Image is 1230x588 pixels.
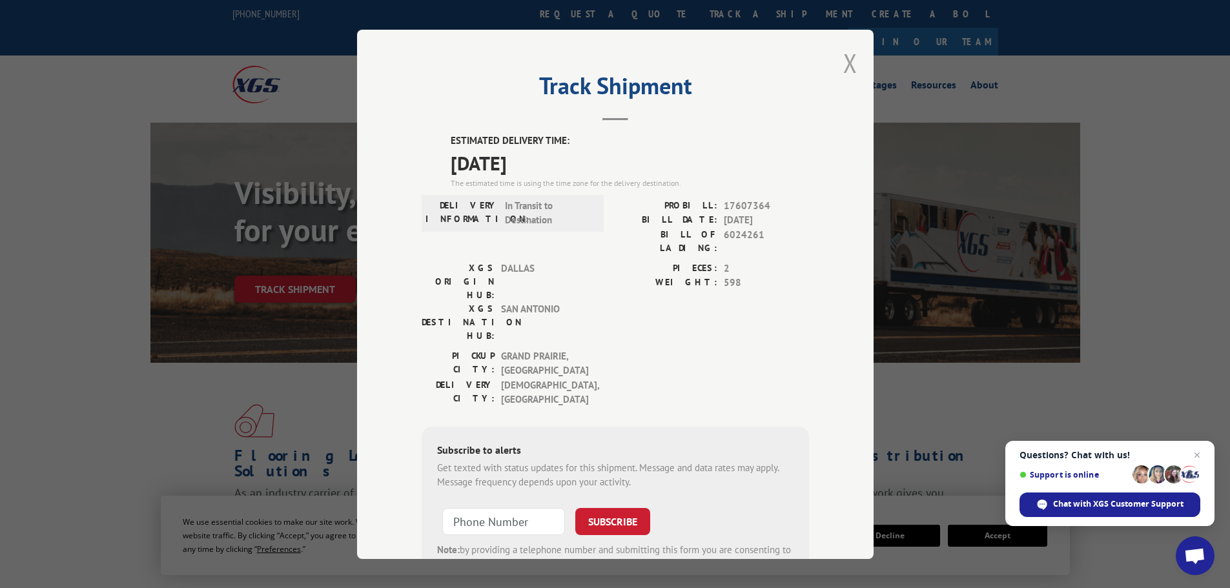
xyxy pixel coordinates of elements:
[615,213,717,228] label: BILL DATE:
[422,77,809,101] h2: Track Shipment
[425,198,498,227] label: DELIVERY INFORMATION:
[615,261,717,276] label: PIECES:
[615,227,717,254] label: BILL OF LADING:
[615,276,717,290] label: WEIGHT:
[437,543,460,555] strong: Note:
[422,349,495,378] label: PICKUP CITY:
[1020,492,1200,517] div: Chat with XGS Customer Support
[451,134,809,148] label: ESTIMATED DELIVERY TIME:
[1176,536,1215,575] div: Open chat
[422,261,495,301] label: XGS ORIGIN HUB:
[843,46,857,80] button: Close modal
[1020,450,1200,460] span: Questions? Chat with us!
[1053,498,1184,510] span: Chat with XGS Customer Support
[422,301,495,342] label: XGS DESTINATION HUB:
[505,198,592,227] span: In Transit to Destination
[451,177,809,188] div: The estimated time is using the time zone for the delivery destination.
[501,349,588,378] span: GRAND PRAIRIE , [GEOGRAPHIC_DATA]
[724,227,809,254] span: 6024261
[422,378,495,407] label: DELIVERY CITY:
[615,198,717,213] label: PROBILL:
[501,301,588,342] span: SAN ANTONIO
[437,542,794,586] div: by providing a telephone number and submitting this form you are consenting to be contacted by SM...
[575,507,650,534] button: SUBSCRIBE
[724,198,809,213] span: 17607364
[437,441,794,460] div: Subscribe to alerts
[451,148,809,177] span: [DATE]
[442,507,565,534] input: Phone Number
[1189,447,1205,463] span: Close chat
[724,213,809,228] span: [DATE]
[1020,470,1128,480] span: Support is online
[724,276,809,290] span: 598
[437,460,794,489] div: Get texted with status updates for this shipment. Message and data rates may apply. Message frequ...
[724,261,809,276] span: 2
[501,378,588,407] span: [DEMOGRAPHIC_DATA] , [GEOGRAPHIC_DATA]
[501,261,588,301] span: DALLAS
